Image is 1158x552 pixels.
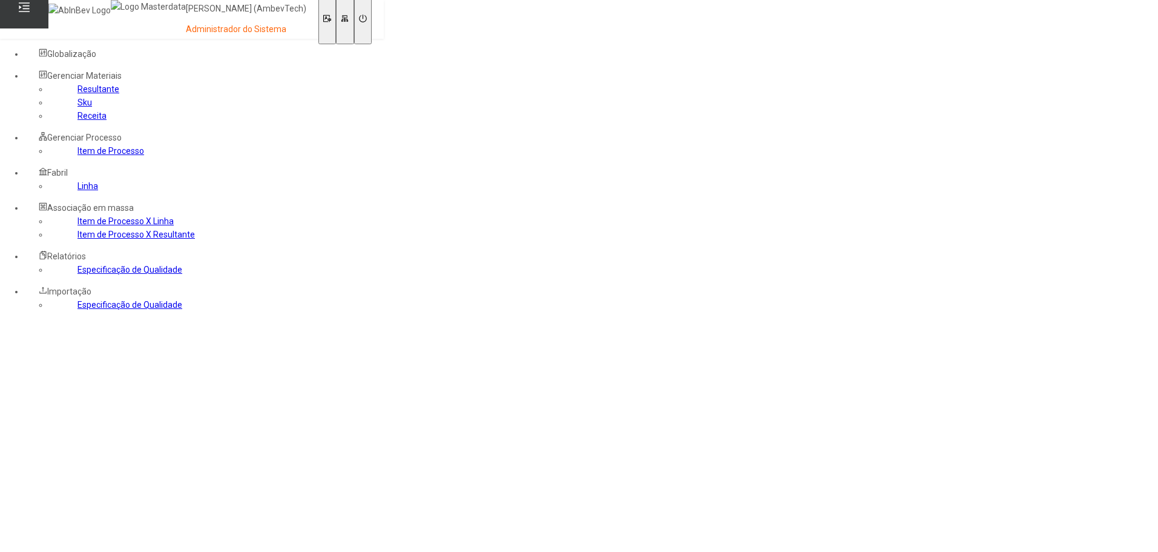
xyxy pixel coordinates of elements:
span: Fabril [47,168,68,178]
a: Especificação de Qualidade [77,300,182,310]
span: Globalização [47,49,96,59]
span: Associação em massa [47,203,134,213]
span: Relatórios [47,251,86,261]
a: Item de Processo X Linha [77,216,174,226]
span: Gerenciar Materiais [47,71,122,81]
a: Linha [77,181,98,191]
img: AbInBev Logo [48,4,111,17]
a: Item de Processo [77,146,144,156]
span: Importação [47,287,91,296]
a: Especificação de Qualidade [77,265,182,274]
a: Receita [77,111,107,121]
span: Gerenciar Processo [47,133,122,142]
p: [PERSON_NAME] (AmbevTech) [186,3,306,15]
p: Administrador do Sistema [186,24,306,36]
a: Resultante [77,84,119,94]
a: Sku [77,98,92,107]
a: Item de Processo X Resultante [77,230,195,239]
